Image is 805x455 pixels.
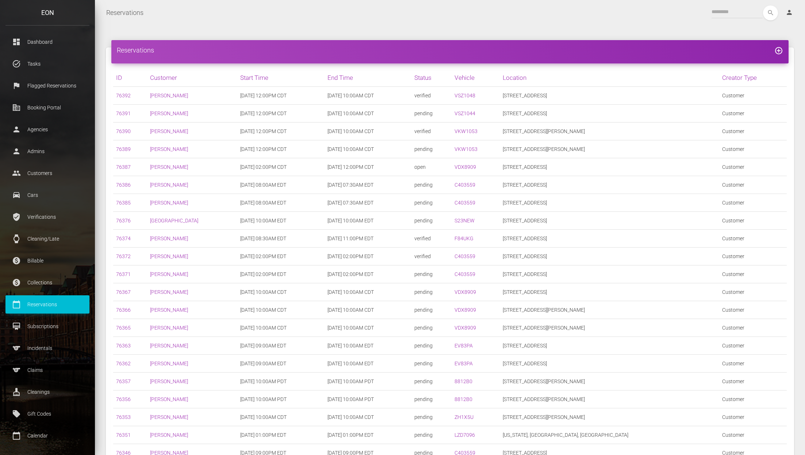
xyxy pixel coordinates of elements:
[500,373,719,390] td: [STREET_ADDRESS][PERSON_NAME]
[11,386,84,397] p: Cleanings
[150,253,188,259] a: [PERSON_NAME]
[455,164,476,170] a: VDX8909
[11,146,84,157] p: Admins
[325,176,412,194] td: [DATE] 07:30AM EDT
[325,355,412,373] td: [DATE] 10:00AM EDT
[11,277,84,288] p: Collections
[11,408,84,419] p: Gift Codes
[11,124,84,135] p: Agencies
[150,236,188,241] a: [PERSON_NAME]
[237,87,325,105] td: [DATE] 12:00PM CDT
[411,176,452,194] td: pending
[237,158,325,176] td: [DATE] 02:00PM CDT
[116,110,131,116] a: 76391
[116,343,131,349] a: 76363
[719,140,787,158] td: Customer
[116,396,131,402] a: 76356
[116,378,131,384] a: 76357
[237,176,325,194] td: [DATE] 08:00AM EDT
[237,390,325,408] td: [DATE] 10:00AM PDT
[237,212,325,230] td: [DATE] 10:00AM EDT
[719,337,787,355] td: Customer
[719,158,787,176] td: Customer
[5,339,89,357] a: sports Incidentals
[500,265,719,283] td: [STREET_ADDRESS]
[237,194,325,212] td: [DATE] 08:00AM EDT
[5,120,89,139] a: person Agencies
[325,212,412,230] td: [DATE] 10:00AM EDT
[11,365,84,376] p: Claims
[150,164,188,170] a: [PERSON_NAME]
[237,301,325,319] td: [DATE] 10:00AM CDT
[150,378,188,384] a: [PERSON_NAME]
[147,69,237,87] th: Customer
[325,105,412,122] td: [DATE] 10:00AM CDT
[11,233,84,244] p: Cleaning/Late
[5,33,89,51] a: dashboard Dashboard
[237,355,325,373] td: [DATE] 09:00AM EDT
[237,105,325,122] td: [DATE] 12:00PM CDT
[11,299,84,310] p: Reservations
[452,69,500,87] th: Vehicle
[719,87,787,105] td: Customer
[500,69,719,87] th: Location
[237,408,325,426] td: [DATE] 10:00AM CDT
[719,230,787,248] td: Customer
[500,122,719,140] td: [STREET_ADDRESS][PERSON_NAME]
[411,283,452,301] td: pending
[150,146,188,152] a: [PERSON_NAME]
[455,110,475,116] a: VSZ1044
[116,325,131,331] a: 76365
[719,373,787,390] td: Customer
[500,426,719,444] td: [US_STATE], [GEOGRAPHIC_DATA], [GEOGRAPHIC_DATA]
[150,343,188,349] a: [PERSON_NAME]
[411,105,452,122] td: pending
[500,390,719,408] td: [STREET_ADDRESS][PERSON_NAME]
[11,321,84,332] p: Subscriptions
[719,283,787,301] td: Customer
[325,390,412,408] td: [DATE] 10:00AM PDT
[411,373,452,390] td: pending
[719,319,787,337] td: Customer
[455,236,474,241] a: F84UKG
[411,390,452,408] td: pending
[237,373,325,390] td: [DATE] 10:00AM PDT
[719,390,787,408] td: Customer
[325,122,412,140] td: [DATE] 10:00AM CDT
[237,265,325,283] td: [DATE] 02:00PM EDT
[325,265,412,283] td: [DATE] 02:00PM EDT
[117,46,783,55] h4: Reservations
[411,265,452,283] td: pending
[11,255,84,266] p: Billable
[411,212,452,230] td: pending
[11,190,84,201] p: Cars
[11,343,84,354] p: Incidentals
[455,93,475,98] a: VSZ1048
[106,4,143,22] a: Reservations
[237,122,325,140] td: [DATE] 12:00PM CDT
[500,87,719,105] td: [STREET_ADDRESS]
[11,102,84,113] p: Booking Portal
[11,211,84,222] p: Verifications
[719,69,787,87] th: Creator Type
[455,200,475,206] a: C403559
[780,5,800,20] a: person
[150,128,188,134] a: [PERSON_NAME]
[116,164,131,170] a: 76387
[5,295,89,314] a: calendar_today Reservations
[237,283,325,301] td: [DATE] 10:00AM CDT
[237,140,325,158] td: [DATE] 12:00PM CDT
[116,182,131,188] a: 76386
[763,5,778,20] button: search
[325,408,412,426] td: [DATE] 10:00AM CDT
[11,168,84,179] p: Customers
[5,208,89,226] a: verified_user Verifications
[325,337,412,355] td: [DATE] 10:00AM EDT
[150,182,188,188] a: [PERSON_NAME]
[116,289,131,295] a: 76367
[411,426,452,444] td: pending
[455,182,475,188] a: C403559
[411,248,452,265] td: verified
[5,77,89,95] a: flag Flagged Reservations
